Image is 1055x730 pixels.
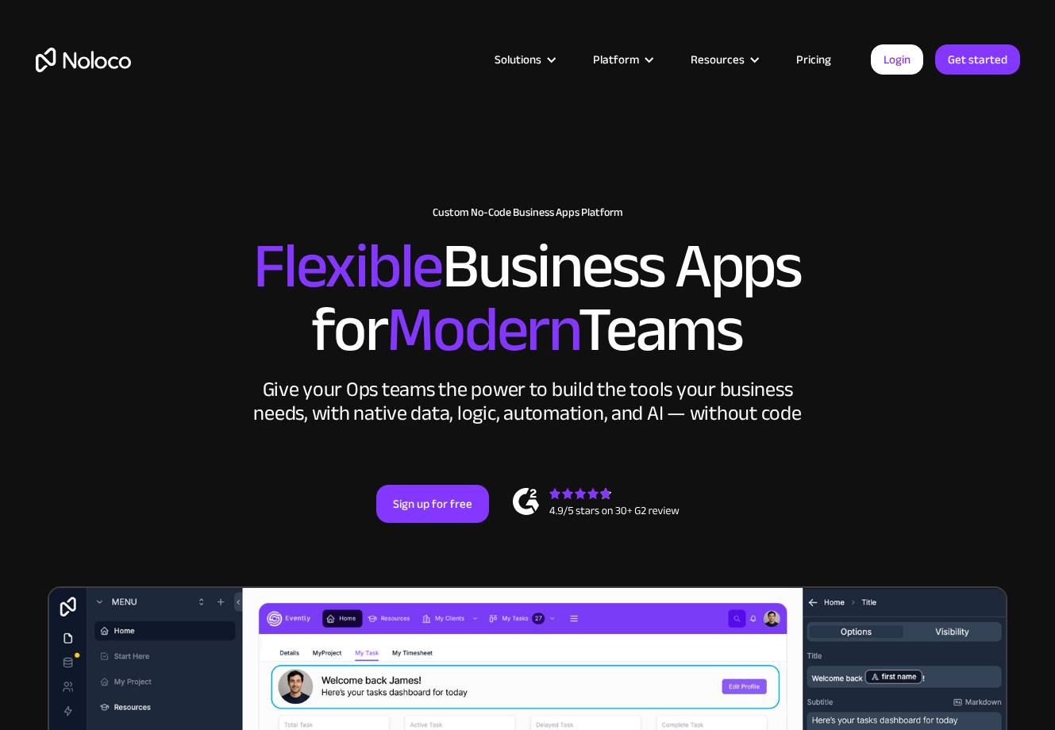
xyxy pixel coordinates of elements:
[495,49,541,70] div: Solutions
[935,44,1020,75] a: Get started
[671,49,776,70] div: Resources
[593,49,639,70] div: Platform
[36,235,1020,362] h2: Business Apps for Teams
[387,271,578,389] span: Modern
[250,378,806,425] div: Give your Ops teams the power to build the tools your business needs, with native data, logic, au...
[36,206,1020,219] h1: Custom No-Code Business Apps Platform
[691,49,745,70] div: Resources
[573,49,671,70] div: Platform
[376,485,489,523] a: Sign up for free
[475,49,573,70] div: Solutions
[36,48,131,72] a: home
[253,207,442,325] span: Flexible
[776,49,851,70] a: Pricing
[871,44,923,75] a: Login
